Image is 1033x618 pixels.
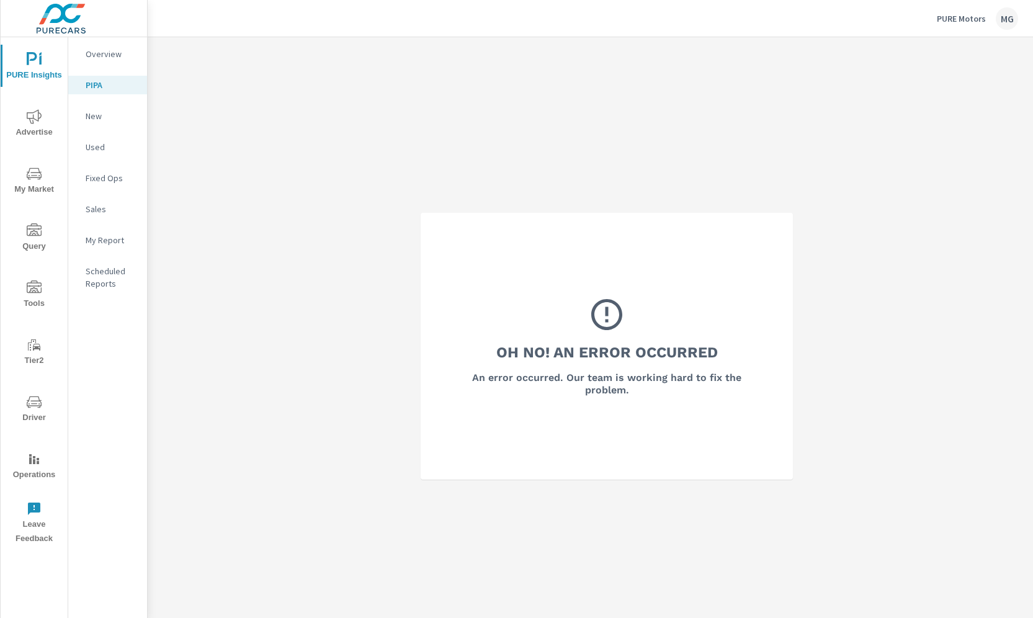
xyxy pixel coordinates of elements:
[86,234,137,246] p: My Report
[4,452,64,482] span: Operations
[68,107,147,125] div: New
[4,395,64,425] span: Driver
[68,138,147,156] div: Used
[4,338,64,368] span: Tier2
[4,109,64,140] span: Advertise
[86,110,137,122] p: New
[86,172,137,184] p: Fixed Ops
[86,79,137,91] p: PIPA
[996,7,1018,30] div: MG
[937,13,986,24] p: PURE Motors
[86,141,137,153] p: Used
[86,265,137,290] p: Scheduled Reports
[86,48,137,60] p: Overview
[4,280,64,311] span: Tools
[4,501,64,546] span: Leave Feedback
[4,166,64,197] span: My Market
[454,372,759,396] h6: An error occurred. Our team is working hard to fix the problem.
[68,200,147,218] div: Sales
[68,45,147,63] div: Overview
[68,76,147,94] div: PIPA
[496,342,718,363] h3: Oh No! An Error Occurred
[68,231,147,249] div: My Report
[1,37,68,551] div: nav menu
[4,52,64,83] span: PURE Insights
[86,203,137,215] p: Sales
[4,223,64,254] span: Query
[68,262,147,293] div: Scheduled Reports
[68,169,147,187] div: Fixed Ops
